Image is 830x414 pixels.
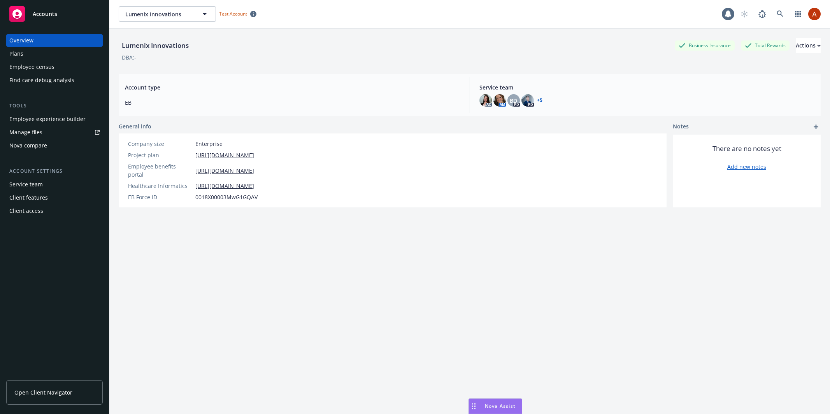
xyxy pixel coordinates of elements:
button: Nova Assist [469,398,522,414]
div: EB Force ID [128,193,192,201]
a: add [811,122,821,132]
div: Employee benefits portal [128,162,192,179]
div: Tools [6,102,103,110]
a: Service team [6,178,103,191]
div: DBA: - [122,53,136,61]
a: Nova compare [6,139,103,152]
a: Manage files [6,126,103,139]
div: Total Rewards [741,40,790,50]
a: Accounts [6,3,103,25]
span: Account type [125,83,460,91]
img: photo [521,94,534,107]
div: Plans [9,47,23,60]
a: Employee census [6,61,103,73]
span: Notes [673,122,689,132]
span: Test Account [219,11,247,17]
div: Healthcare Informatics [128,182,192,190]
a: +5 [537,98,542,103]
a: Plans [6,47,103,60]
a: [URL][DOMAIN_NAME] [195,167,254,175]
span: Open Client Navigator [14,388,72,396]
button: Actions [796,38,821,53]
a: Add new notes [727,163,766,171]
a: Start snowing [737,6,752,22]
img: photo [808,8,821,20]
div: Employee experience builder [9,113,86,125]
span: 0018X00003MwG1GQAV [195,193,258,201]
div: Company size [128,140,192,148]
span: General info [119,122,151,130]
div: Nova compare [9,139,47,152]
a: [URL][DOMAIN_NAME] [195,182,254,190]
button: Lumenix Innovations [119,6,216,22]
img: photo [479,94,492,107]
span: EB [125,98,460,107]
div: Client features [9,191,48,204]
span: There are no notes yet [712,144,781,153]
div: Overview [9,34,33,47]
div: Client access [9,205,43,217]
span: Enterprise [195,140,223,148]
div: Project plan [128,151,192,159]
div: Lumenix Innovations [119,40,192,51]
span: Accounts [33,11,57,17]
a: [URL][DOMAIN_NAME] [195,151,254,159]
a: Overview [6,34,103,47]
div: Drag to move [469,399,479,414]
img: photo [493,94,506,107]
a: Client access [6,205,103,217]
span: Nova Assist [485,403,516,409]
div: Manage files [9,126,42,139]
a: Report a Bug [755,6,770,22]
a: Search [772,6,788,22]
a: Switch app [790,6,806,22]
span: BD [510,96,517,105]
a: Client features [6,191,103,204]
a: Employee experience builder [6,113,103,125]
div: Account settings [6,167,103,175]
span: Service team [479,83,815,91]
div: Business Insurance [675,40,735,50]
div: Employee census [9,61,54,73]
div: Find care debug analysis [9,74,74,86]
span: Test Account [216,10,260,18]
span: Lumenix Innovations [125,10,193,18]
a: Find care debug analysis [6,74,103,86]
div: Service team [9,178,43,191]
